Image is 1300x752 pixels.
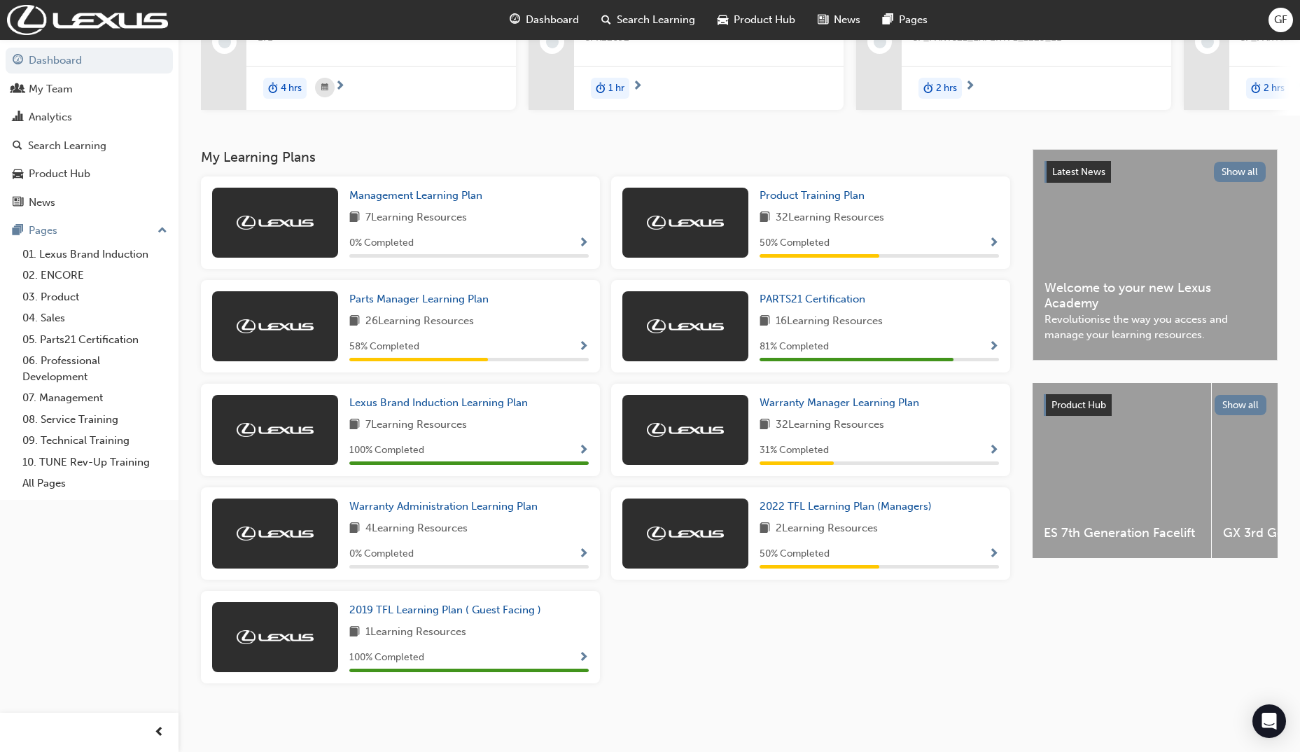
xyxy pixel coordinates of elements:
[218,36,231,48] span: learningRecordVerb_NONE-icon
[6,218,173,244] button: Pages
[776,209,884,227] span: 32 Learning Resources
[546,36,559,48] span: learningRecordVerb_NONE-icon
[608,81,624,97] span: 1 hr
[1251,79,1261,97] span: duration-icon
[578,338,589,356] button: Show Progress
[510,11,520,29] span: guage-icon
[365,624,466,641] span: 1 Learning Resources
[596,79,606,97] span: duration-icon
[7,5,168,35] a: Trak
[760,339,829,355] span: 81 % Completed
[349,499,543,515] a: Warranty Administration Learning Plan
[237,319,314,333] img: Trak
[365,209,467,227] span: 7 Learning Resources
[349,650,424,666] span: 100 % Completed
[29,166,90,182] div: Product Hub
[899,12,928,28] span: Pages
[1033,383,1211,558] a: ES 7th Generation Facelift
[1033,149,1278,361] a: Latest NewsShow allWelcome to your new Lexus AcademyRevolutionise the way you access and manage y...
[1044,312,1266,343] span: Revolutionise the way you access and manage your learning resources.
[6,76,173,102] a: My Team
[6,161,173,187] a: Product Hub
[13,111,23,124] span: chart-icon
[29,223,57,239] div: Pages
[760,417,770,434] span: book-icon
[988,237,999,250] span: Show Progress
[617,12,695,28] span: Search Learning
[17,409,173,431] a: 08. Service Training
[1052,166,1105,178] span: Latest News
[1201,36,1214,48] span: learningRecordVerb_NONE-icon
[29,81,73,97] div: My Team
[1264,81,1285,97] span: 2 hrs
[760,293,865,305] span: PARTS21 Certification
[498,6,590,34] a: guage-iconDashboard
[349,500,538,513] span: Warranty Administration Learning Plan
[349,313,360,330] span: book-icon
[590,6,706,34] a: search-iconSearch Learning
[349,339,419,355] span: 58 % Completed
[883,11,893,29] span: pages-icon
[760,235,830,251] span: 50 % Completed
[349,235,414,251] span: 0 % Completed
[578,445,589,457] span: Show Progress
[936,81,957,97] span: 2 hrs
[6,190,173,216] a: News
[349,604,541,616] span: 2019 TFL Learning Plan ( Guest Facing )
[349,209,360,227] span: book-icon
[13,168,23,181] span: car-icon
[29,195,55,211] div: News
[281,81,302,97] span: 4 hrs
[17,286,173,308] a: 03. Product
[578,341,589,354] span: Show Progress
[349,188,488,204] a: Management Learning Plan
[349,417,360,434] span: book-icon
[760,313,770,330] span: book-icon
[349,443,424,459] span: 100 % Completed
[988,341,999,354] span: Show Progress
[988,442,999,459] button: Show Progress
[632,81,643,93] span: next-icon
[760,395,925,411] a: Warranty Manager Learning Plan
[13,55,23,67] span: guage-icon
[1274,12,1287,28] span: GF
[760,443,829,459] span: 31 % Completed
[760,546,830,562] span: 50 % Completed
[760,499,937,515] a: 2022 TFL Learning Plan (Managers)
[13,83,23,96] span: people-icon
[6,48,173,74] a: Dashboard
[349,189,482,202] span: Management Learning Plan
[872,6,939,34] a: pages-iconPages
[988,548,999,561] span: Show Progress
[760,189,865,202] span: Product Training Plan
[776,417,884,434] span: 32 Learning Resources
[365,313,474,330] span: 26 Learning Resources
[1044,525,1200,541] span: ES 7th Generation Facelift
[6,45,173,218] button: DashboardMy TeamAnalyticsSearch LearningProduct HubNews
[1044,394,1266,417] a: Product HubShow all
[349,624,360,641] span: book-icon
[17,350,173,387] a: 06. Professional Development
[988,338,999,356] button: Show Progress
[578,545,589,563] button: Show Progress
[29,109,72,125] div: Analytics
[760,396,919,409] span: Warranty Manager Learning Plan
[1044,161,1266,183] a: Latest NewsShow all
[1268,8,1293,32] button: GF
[335,81,345,93] span: next-icon
[17,387,173,409] a: 07. Management
[365,417,467,434] span: 7 Learning Resources
[578,652,589,664] span: Show Progress
[760,209,770,227] span: book-icon
[718,11,728,29] span: car-icon
[834,12,860,28] span: News
[578,548,589,561] span: Show Progress
[154,724,165,741] span: prev-icon
[6,133,173,159] a: Search Learning
[874,36,886,48] span: learningRecordVerb_NONE-icon
[1044,280,1266,312] span: Welcome to your new Lexus Academy
[988,445,999,457] span: Show Progress
[760,520,770,538] span: book-icon
[28,138,106,154] div: Search Learning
